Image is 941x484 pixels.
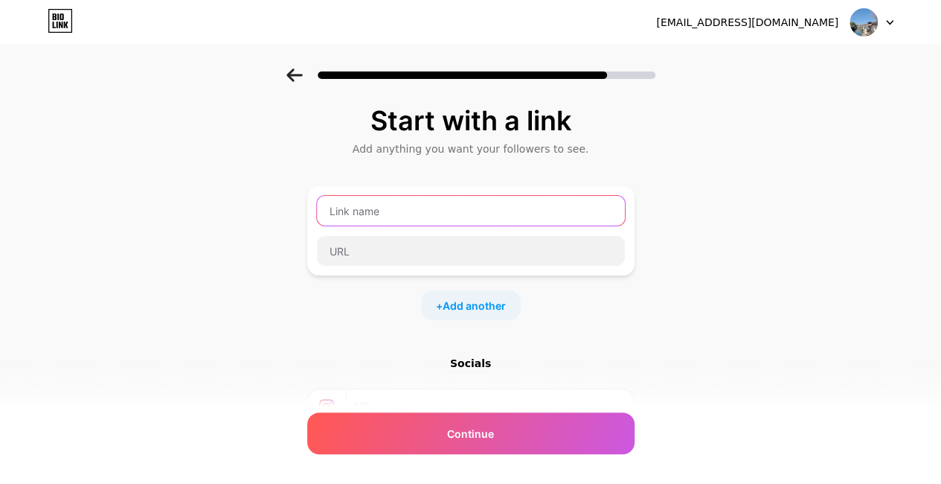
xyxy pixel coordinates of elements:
[354,389,624,423] input: URL
[307,356,635,371] div: Socials
[421,290,521,320] div: +
[443,298,506,313] span: Add another
[447,426,494,442] span: Continue
[315,106,627,136] div: Start with a link
[315,141,627,156] div: Add anything you want your followers to see.
[317,236,625,266] input: URL
[317,196,625,226] input: Link name
[656,15,838,31] div: [EMAIL_ADDRESS][DOMAIN_NAME]
[850,8,878,36] img: Phú Nguyễn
